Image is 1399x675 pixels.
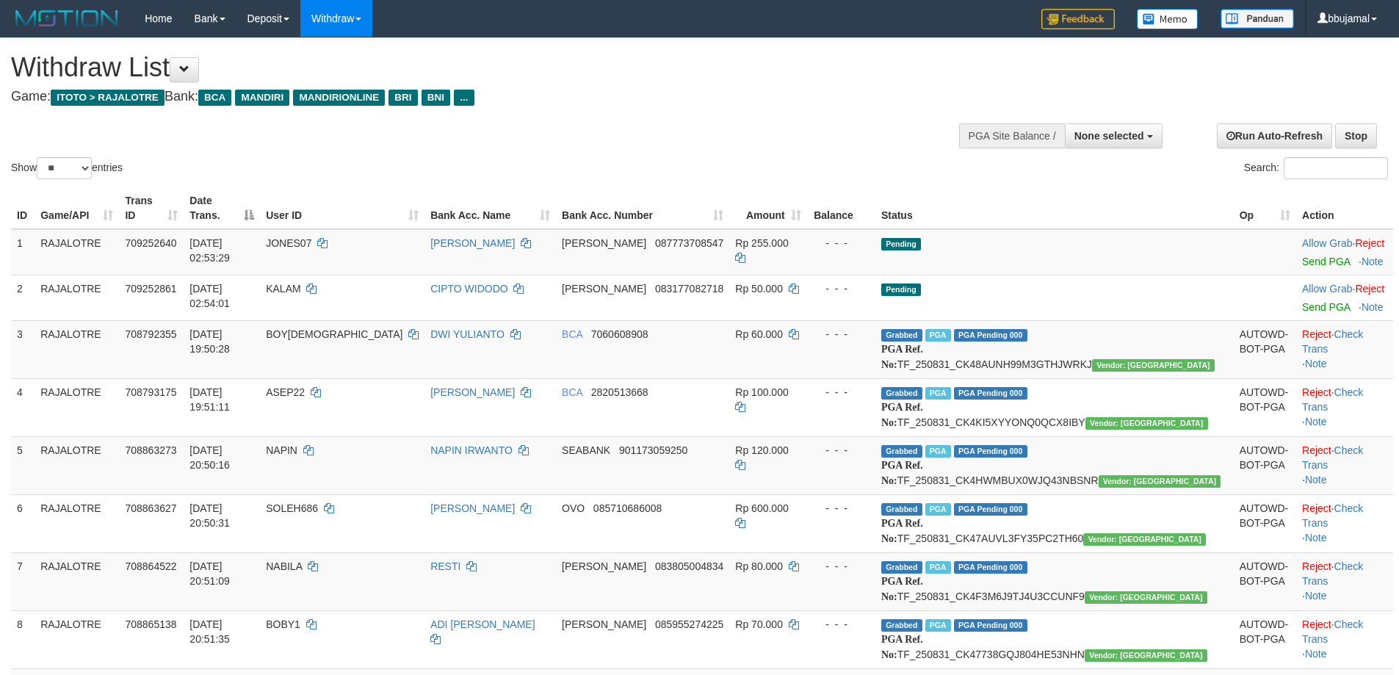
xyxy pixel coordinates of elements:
[881,284,921,296] span: Pending
[184,187,260,229] th: Date Trans.: activate to sort column descending
[266,328,402,340] span: BOY[DEMOGRAPHIC_DATA]
[1302,444,1363,471] a: Check Trans
[1085,649,1207,662] span: Vendor URL: https://checkout4.1velocity.biz
[735,444,788,456] span: Rp 120.000
[11,610,35,668] td: 8
[881,503,922,516] span: Grabbed
[125,502,176,514] span: 708863627
[1302,283,1352,295] a: Allow Grab
[125,237,176,249] span: 709252640
[189,237,230,264] span: [DATE] 02:53:29
[562,283,646,295] span: [PERSON_NAME]
[11,90,918,104] h4: Game: Bank:
[813,617,870,632] div: - - -
[11,53,918,82] h1: Withdraw List
[925,387,951,400] span: Marked by bbusavira
[881,238,921,250] span: Pending
[1284,157,1388,179] input: Search:
[954,329,1027,342] span: PGA Pending
[1302,560,1331,572] a: Reject
[735,328,783,340] span: Rp 60.000
[1065,123,1163,148] button: None selected
[424,187,556,229] th: Bank Acc. Name: activate to sort column ascending
[1083,533,1206,546] span: Vendor URL: https://checkout4.1velocity.biz
[1296,378,1393,436] td: · ·
[591,386,648,398] span: Copy 2820513668 to clipboard
[189,618,230,645] span: [DATE] 20:51:35
[813,385,870,400] div: - - -
[875,378,1234,436] td: TF_250831_CK4KI5XYYONQ0QCX8IBY
[11,436,35,494] td: 5
[1296,275,1393,320] td: ·
[11,7,123,29] img: MOTION_logo.png
[1137,9,1199,29] img: Button%20Memo.svg
[881,518,923,544] b: PGA Ref. No:
[37,157,92,179] select: Showentries
[1302,618,1331,630] a: Reject
[1355,237,1384,249] a: Reject
[954,387,1027,400] span: PGA Pending
[593,502,662,514] span: Copy 085710686008 to clipboard
[35,229,119,275] td: RAJALOTRE
[875,494,1234,552] td: TF_250831_CK47AUVL3FY35PC2TH60
[125,560,176,572] span: 708864522
[562,502,585,514] span: OVO
[430,618,535,630] a: ADI [PERSON_NAME]
[619,444,687,456] span: Copy 901173059250 to clipboard
[293,90,385,106] span: MANDIRIONLINE
[881,634,923,660] b: PGA Ref. No:
[11,275,35,320] td: 2
[1305,532,1327,544] a: Note
[266,502,318,514] span: SOLEH686
[655,618,723,630] span: Copy 085955274225 to clipboard
[1302,502,1363,529] a: Check Trans
[735,560,783,572] span: Rp 80.000
[1041,9,1115,29] img: Feedback.jpg
[881,402,923,428] b: PGA Ref. No:
[1085,591,1207,604] span: Vendor URL: https://checkout4.1velocity.biz
[430,444,513,456] a: NAPIN IRWANTO
[1296,187,1393,229] th: Action
[881,445,922,458] span: Grabbed
[655,560,723,572] span: Copy 083805004834 to clipboard
[11,320,35,378] td: 3
[430,560,460,572] a: RESTI
[1234,552,1296,610] td: AUTOWD-BOT-PGA
[1221,9,1294,29] img: panduan.png
[1234,187,1296,229] th: Op: activate to sort column ascending
[954,445,1027,458] span: PGA Pending
[1302,386,1331,398] a: Reject
[35,494,119,552] td: RAJALOTRE
[591,328,648,340] span: Copy 7060608908 to clipboard
[35,436,119,494] td: RAJALOTRE
[1302,502,1331,514] a: Reject
[430,386,515,398] a: [PERSON_NAME]
[189,560,230,587] span: [DATE] 20:51:09
[954,619,1027,632] span: PGA Pending
[813,281,870,296] div: - - -
[1234,320,1296,378] td: AUTOWD-BOT-PGA
[35,378,119,436] td: RAJALOTRE
[813,443,870,458] div: - - -
[1302,237,1352,249] a: Allow Grab
[51,90,165,106] span: ITOTO > RAJALOTRE
[556,187,729,229] th: Bank Acc. Number: activate to sort column ascending
[813,236,870,250] div: - - -
[1085,417,1208,430] span: Vendor URL: https://checkout4.1velocity.biz
[1362,256,1384,267] a: Note
[562,237,646,249] span: [PERSON_NAME]
[189,328,230,355] span: [DATE] 19:50:28
[260,187,424,229] th: User ID: activate to sort column ascending
[189,502,230,529] span: [DATE] 20:50:31
[388,90,417,106] span: BRI
[422,90,450,106] span: BNI
[189,386,230,413] span: [DATE] 19:51:11
[875,320,1234,378] td: TF_250831_CK48AUNH99M3GTHJWRKJ
[1244,157,1388,179] label: Search:
[1092,359,1215,372] span: Vendor URL: https://checkout4.1velocity.biz
[954,561,1027,574] span: PGA Pending
[266,560,302,572] span: NABILA
[875,436,1234,494] td: TF_250831_CK4HWMBUX0WJQ43NBSNR
[735,237,788,249] span: Rp 255.000
[35,552,119,610] td: RAJALOTRE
